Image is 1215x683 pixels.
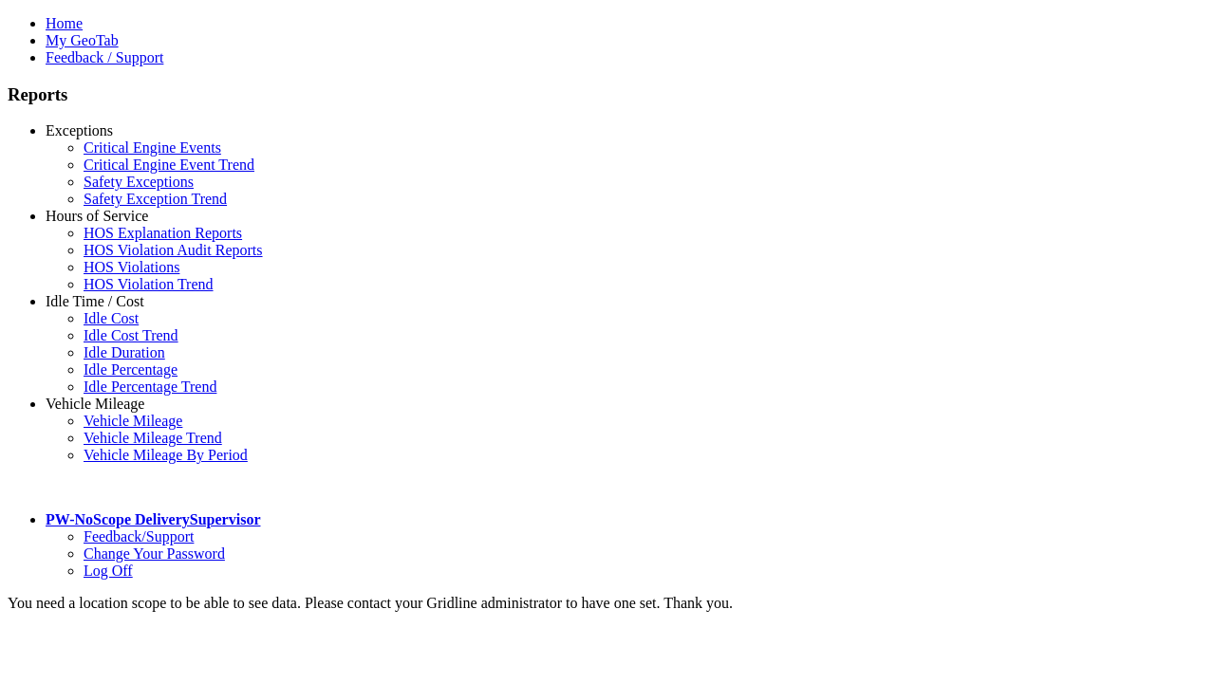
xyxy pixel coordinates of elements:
[84,174,194,190] a: Safety Exceptions
[8,595,1207,612] div: You need a location scope to be able to see data. Please contact your Gridline administrator to h...
[46,293,144,309] a: Idle Time / Cost
[84,139,221,156] a: Critical Engine Events
[46,208,148,224] a: Hours of Service
[46,122,113,138] a: Exceptions
[84,430,222,446] a: Vehicle Mileage Trend
[46,396,144,412] a: Vehicle Mileage
[84,528,194,545] a: Feedback/Support
[84,327,178,343] a: Idle Cost Trend
[46,15,83,31] a: Home
[84,344,165,360] a: Idle Duration
[8,84,1207,105] h3: Reports
[84,361,178,378] a: Idle Percentage
[84,310,139,326] a: Idle Cost
[84,259,179,275] a: HOS Violations
[84,545,225,562] a: Change Your Password
[84,563,133,579] a: Log Off
[84,378,216,395] a: Idle Percentage Trend
[46,32,119,48] a: My GeoTab
[84,157,254,173] a: Critical Engine Event Trend
[84,413,182,429] a: Vehicle Mileage
[46,511,260,527] a: PW-NoScope DeliverySupervisor
[84,191,227,207] a: Safety Exception Trend
[84,447,248,463] a: Vehicle Mileage By Period
[84,225,242,241] a: HOS Explanation Reports
[84,276,214,292] a: HOS Violation Trend
[84,242,263,258] a: HOS Violation Audit Reports
[46,49,163,65] a: Feedback / Support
